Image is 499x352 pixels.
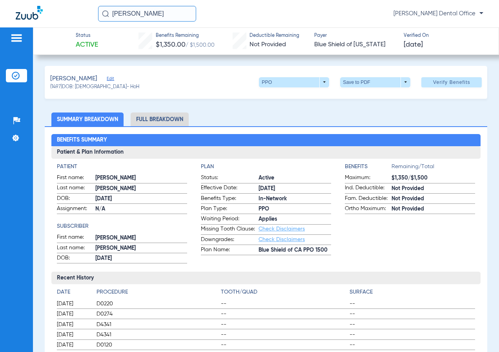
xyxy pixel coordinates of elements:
span: [PERSON_NAME] [95,234,187,242]
span: Status [76,33,98,40]
span: Benefits Type: [201,194,259,204]
span: [DATE] [259,185,331,193]
span: Active [76,40,98,50]
span: [PERSON_NAME] Dental Office [393,10,483,18]
li: Full Breakdown [131,112,189,126]
span: [PERSON_NAME] [95,174,187,182]
span: D4341 [97,331,218,339]
span: -- [350,310,475,318]
span: Applies [259,215,331,223]
h4: Benefits [345,163,392,171]
iframe: Chat Widget [460,314,499,352]
span: [DATE] [57,331,90,339]
span: Benefits Remaining [156,33,215,40]
span: -- [221,321,346,328]
h2: Benefits Summary [51,134,481,147]
button: Save to PDF [340,77,410,87]
span: Verify Benefits [433,79,470,85]
span: DOB: [57,194,95,204]
span: Plan Type: [201,205,259,214]
span: Downgrades: [201,236,259,245]
span: Blue Shield of CA PPO 1500 [259,246,331,254]
span: Effective Date: [201,184,259,193]
h4: Date [57,288,90,296]
span: Assignment: [57,205,95,214]
span: D0120 [97,341,218,349]
img: Zuub Logo [16,6,43,20]
span: Deductible Remaining [249,33,299,40]
h4: Procedure [97,288,218,296]
span: Status: [201,174,259,183]
span: -- [221,300,346,308]
span: -- [221,310,346,318]
span: [PERSON_NAME] [95,185,187,193]
span: -- [350,341,475,349]
span: DOB: [57,254,95,263]
span: Blue Shield of [US_STATE] [314,40,397,50]
span: -- [350,321,475,328]
app-breakdown-title: Tooth/Quad [221,288,346,299]
h4: Tooth/Quad [221,288,346,296]
li: Summary Breakdown [51,112,124,126]
span: Not Provided [392,195,475,203]
span: [PERSON_NAME] [50,74,97,84]
span: / $1,500.00 [186,42,215,48]
span: D0274 [97,310,218,318]
span: -- [350,331,475,339]
span: [DATE] [404,40,423,50]
span: First name: [57,233,95,243]
button: Verify Benefits [421,77,482,87]
span: -- [350,300,475,308]
span: Active [259,174,331,182]
app-breakdown-title: Procedure [97,288,218,299]
h3: Recent History [51,272,481,284]
span: PPO [259,205,331,213]
h4: Plan [201,163,331,171]
span: Missing Tooth Clause: [201,225,259,234]
h3: Patient & Plan Information [51,146,481,159]
app-breakdown-title: Benefits [345,163,392,174]
span: (1497) DOB: [DEMOGRAPHIC_DATA] - HoH [50,84,139,91]
span: Payer [314,33,397,40]
span: Ind. Deductible: [345,184,392,193]
span: Waiting Period: [201,215,259,224]
span: Not Provided [392,205,475,213]
span: Ortho Maximum: [345,205,392,214]
span: D0220 [97,300,218,308]
h4: Surface [350,288,475,296]
h4: Patient [57,163,187,171]
span: Last name: [57,184,95,193]
span: [DATE] [57,341,90,349]
span: -- [221,331,346,339]
span: In-Network [259,195,331,203]
span: [DATE] [57,310,90,318]
a: Check Disclaimers [259,237,305,242]
span: Remaining/Total [392,163,475,174]
span: Maximum: [345,174,392,183]
span: N/A [95,205,187,213]
span: -- [221,341,346,349]
span: Plan Name: [201,246,259,255]
img: Search Icon [102,10,109,17]
span: [PERSON_NAME] [95,244,187,252]
h4: Subscriber [57,222,187,230]
a: Check Disclaimers [259,226,305,232]
button: PPO [259,77,329,87]
span: $1,350.00 [156,41,186,48]
app-breakdown-title: Surface [350,288,475,299]
span: [DATE] [95,195,187,203]
span: D4341 [97,321,218,328]
span: First name: [57,174,95,183]
span: Not Provided [392,185,475,193]
span: Not Provided [249,42,286,48]
app-breakdown-title: Date [57,288,90,299]
span: Last name: [57,244,95,253]
span: [DATE] [57,321,90,328]
span: [DATE] [95,254,187,263]
input: Search for patients [98,6,196,22]
img: hamburger-icon [10,33,23,43]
